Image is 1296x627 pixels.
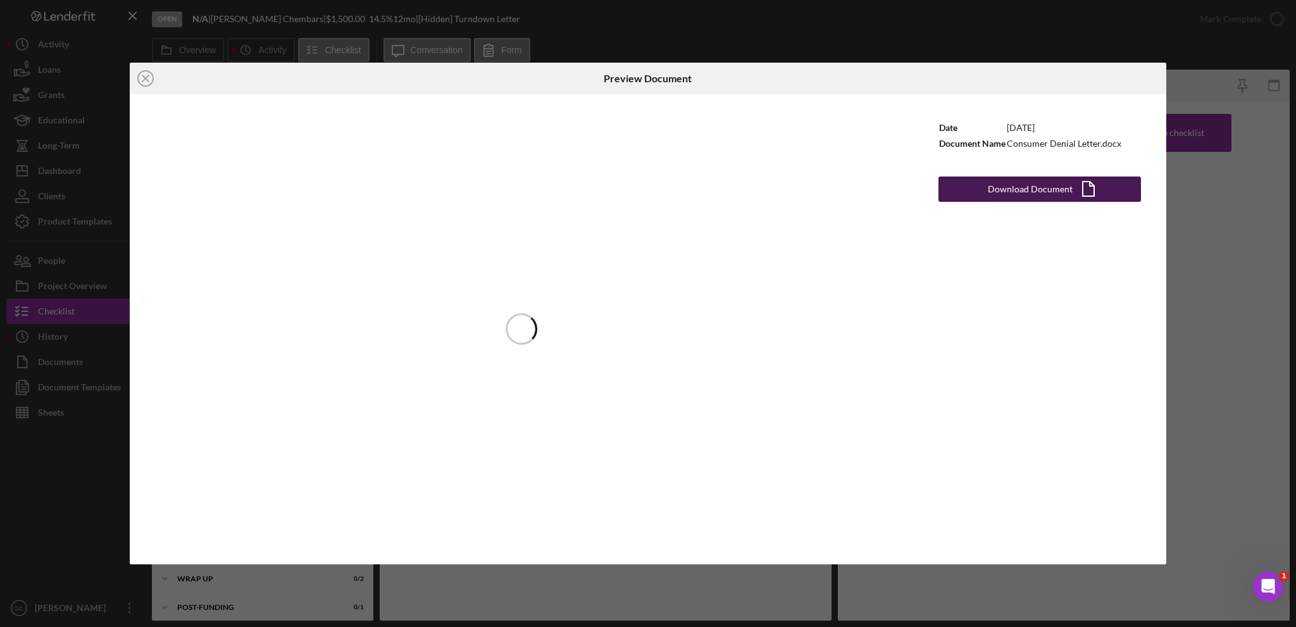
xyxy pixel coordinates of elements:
[938,177,1141,202] button: Download Document
[939,138,1006,149] b: Document Name
[1279,571,1289,581] span: 1
[1006,120,1122,135] td: [DATE]
[939,122,957,133] b: Date
[1253,571,1283,602] iframe: Intercom live chat
[604,73,692,84] h6: Preview Document
[988,177,1073,202] div: Download Document
[1006,135,1122,151] td: Consumer Denial Letter.docx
